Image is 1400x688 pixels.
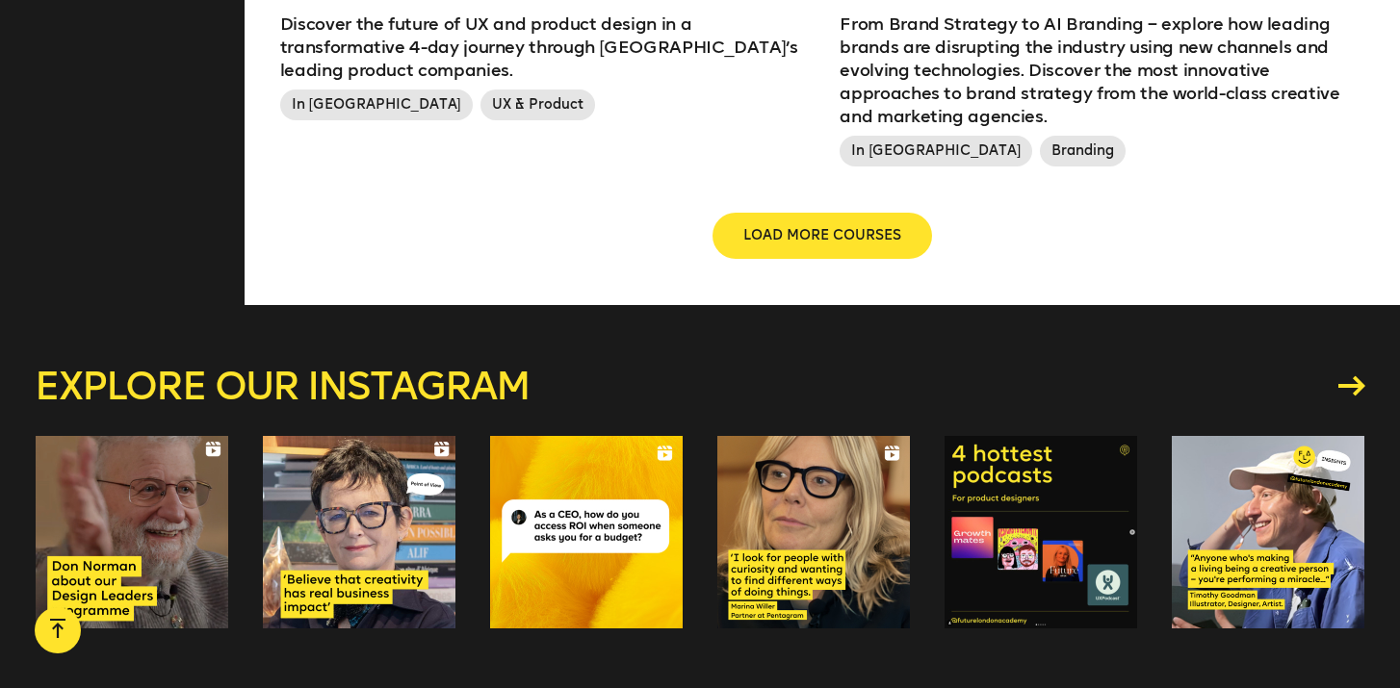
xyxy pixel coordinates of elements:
[743,226,901,245] span: LOAD MORE COURSES
[840,136,1032,166] span: In [GEOGRAPHIC_DATA]
[480,89,595,120] span: UX & Product
[713,213,932,259] button: LOAD MORE COURSES
[840,13,1364,128] p: From Brand Strategy to AI Branding – explore how leading brands are disrupting the industry using...
[280,13,805,82] p: Discover the future of UX and product design in a transformative 4-day journey through [GEOGRAPHI...
[280,89,473,120] span: In [GEOGRAPHIC_DATA]
[35,367,1364,405] a: Explore our instagram
[1040,136,1126,166] span: Branding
